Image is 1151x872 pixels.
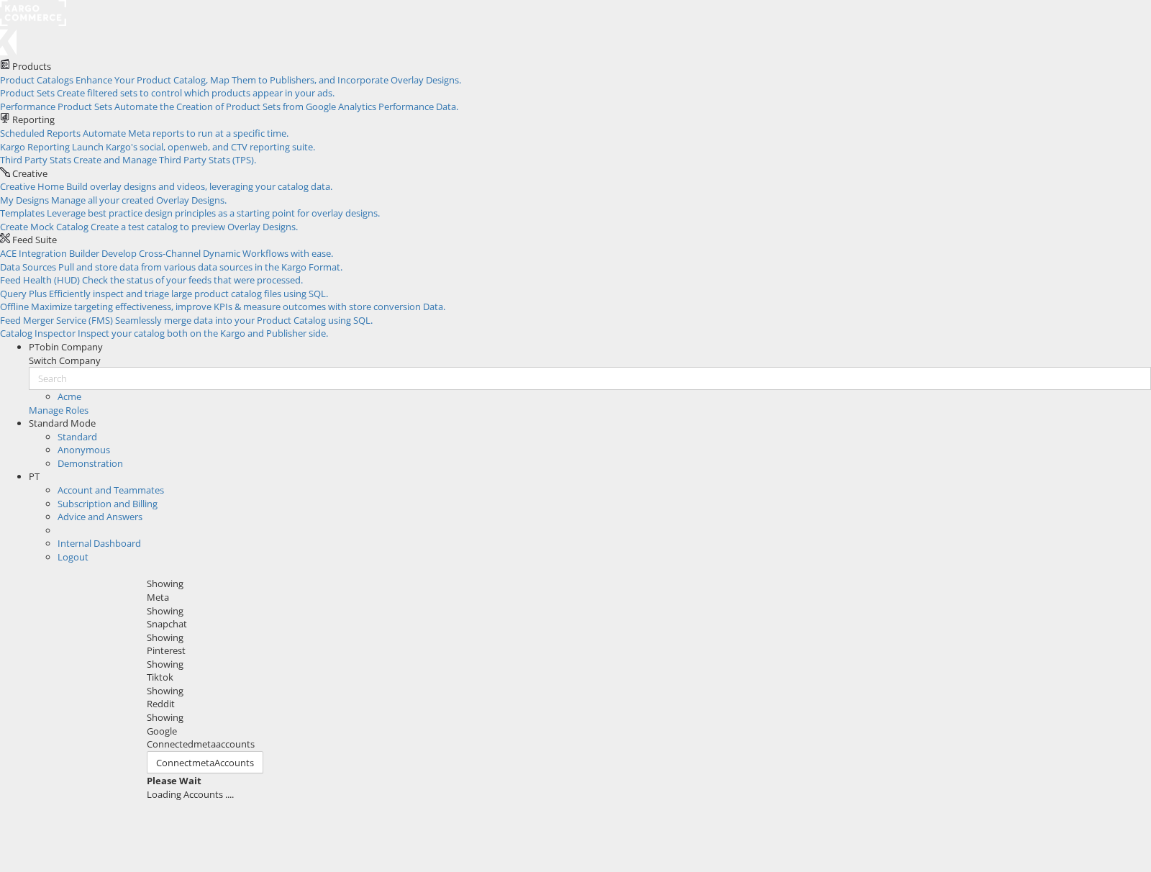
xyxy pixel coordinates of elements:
[147,591,1141,604] div: Meta
[147,684,1141,698] div: Showing
[12,167,47,180] span: Creative
[58,510,142,523] a: Advice and Answers
[57,86,335,99] span: Create filtered sets to control which products appear in your ads.
[58,443,110,456] a: Anonymous
[73,153,256,166] span: Create and Manage Third Party Stats (TPS).
[147,577,1141,591] div: Showing
[72,140,315,153] span: Launch Kargo's social, openweb, and CTV reporting suite.
[29,340,103,353] span: PTobin Company
[91,220,298,233] span: Create a test catalog to preview Overlay Designs.
[12,233,57,246] span: Feed Suite
[66,180,332,193] span: Build overlay designs and videos, leveraging your catalog data.
[51,194,227,206] span: Manage all your created Overlay Designs.
[147,711,1141,725] div: Showing
[147,644,1141,658] div: Pinterest
[101,247,333,260] span: Develop Cross-Channel Dynamic Workflows with ease.
[58,430,97,443] a: Standard
[47,206,380,219] span: Leverage best practice design principles as a starting point for overlay designs.
[114,100,458,113] span: Automate the Creation of Product Sets from Google Analytics Performance Data.
[58,550,88,563] a: Logout
[31,300,445,313] span: Maximize targeting effectiveness, improve KPIs & measure outcomes with store conversion Data.
[12,60,51,73] span: Products
[49,287,328,300] span: Efficiently inspect and triage large product catalog files using SQL.
[147,671,1141,684] div: Tiktok
[29,404,88,417] a: Manage Roles
[194,737,216,750] span: meta
[12,113,55,126] span: Reporting
[147,697,1141,711] div: Reddit
[78,327,328,340] span: Inspect your catalog both on the Kargo and Publisher side.
[147,774,201,787] strong: Please Wait
[58,390,81,403] a: Acme
[147,751,263,775] button: ConnectmetaAccounts
[147,725,1141,738] div: Google
[147,788,1141,801] div: Loading Accounts ....
[76,73,461,86] span: Enhance Your Product Catalog, Map Them to Publishers, and Incorporate Overlay Designs.
[58,537,141,550] a: Internal Dashboard
[115,314,373,327] span: Seamlessly merge data into your Product Catalog using SQL.
[192,756,214,769] span: meta
[58,497,158,510] a: Subscription and Billing
[147,617,1141,631] div: Snapchat
[58,483,164,496] a: Account and Teammates
[29,354,1151,368] div: Switch Company
[147,658,1141,671] div: Showing
[29,417,96,430] span: Standard Mode
[29,470,40,483] span: PT
[83,127,288,140] span: Automate Meta reports to run at a specific time.
[29,367,1151,390] input: Search
[147,631,1141,645] div: Showing
[147,737,1141,751] div: Connected accounts
[82,273,303,286] span: Check the status of your feeds that were processed.
[58,457,123,470] a: Demonstration
[58,260,342,273] span: Pull and store data from various data sources in the Kargo Format.
[147,604,1141,618] div: Showing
